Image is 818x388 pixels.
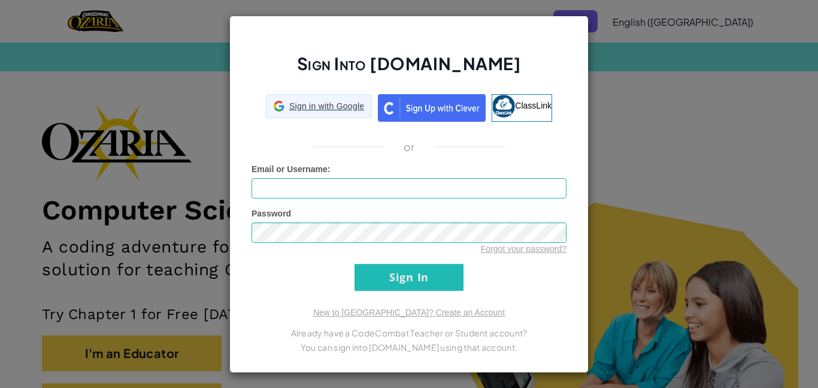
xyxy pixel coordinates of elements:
a: New to [GEOGRAPHIC_DATA]? Create an Account [313,308,505,317]
p: or [404,140,415,154]
img: clever_sso_button@2x.png [378,94,486,122]
a: Sign in with Google [266,94,372,122]
label: : [252,163,331,175]
span: Email or Username [252,164,328,174]
p: Already have a CodeCombat Teacher or Student account? [252,326,566,340]
h2: Sign Into [DOMAIN_NAME] [252,52,566,87]
p: You can sign into [DOMAIN_NAME] using that account. [252,340,566,354]
div: Sign in with Google [266,94,372,118]
span: Password [252,209,291,218]
input: Sign In [355,264,463,291]
a: Forgot your password? [481,244,566,254]
img: classlink-logo-small.png [492,95,515,118]
span: Sign in with Google [289,100,364,112]
span: ClassLink [515,100,552,110]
